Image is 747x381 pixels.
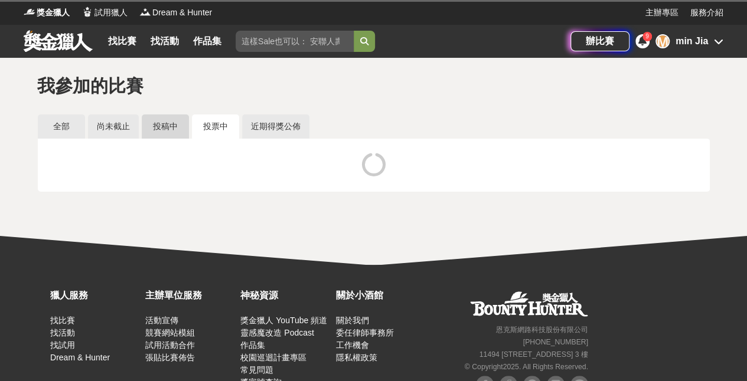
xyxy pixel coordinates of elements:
a: 常見問題 [240,365,273,375]
a: 作品集 [240,340,265,350]
a: 關於我們 [335,316,368,325]
a: 全部 [38,114,85,139]
a: 找比賽 [103,33,141,50]
span: 9 [645,33,649,40]
small: © Copyright 2025 . All Rights Reserved. [465,363,588,371]
a: 試用活動合作 [145,340,195,350]
a: LogoDream & Hunter [139,6,212,19]
a: 競賽網站模組 [145,328,195,337]
a: 找活動 [50,328,75,337]
a: 隱私權政策 [335,353,377,362]
img: Logo [139,6,151,18]
a: 找試用 [50,340,75,350]
a: 獎金獵人 YouTube 頻道 [240,316,327,325]
a: 工作機會 [335,340,368,350]
a: 委任律師事務所 [335,328,393,337]
small: [PHONE_NUMBER] [523,338,588,346]
div: 神秘資源 [240,288,330,303]
a: 張貼比賽佈告 [145,353,195,362]
a: 服務介紹 [690,6,723,19]
a: 主辦專區 [645,6,679,19]
input: 這樣Sale也可以： 安聯人壽創意銷售法募集 [236,31,354,52]
h1: 我參加的比賽 [37,75,710,97]
div: M [655,34,670,48]
img: Logo [24,6,35,18]
a: 校園巡迴計畫專區 [240,353,306,362]
a: 近期得獎公佈 [242,114,309,139]
div: 獵人服務 [50,288,139,303]
small: 11494 [STREET_ADDRESS] 3 樓 [479,350,588,359]
a: Logo試用獵人 [81,6,128,19]
a: 辦比賽 [570,31,629,51]
a: 活動宣傳 [145,316,178,325]
a: 找活動 [146,33,184,50]
span: 試用獵人 [94,6,128,19]
img: Logo [81,6,93,18]
a: 尚未截止 [88,114,139,139]
span: Dream & Hunter [152,6,212,19]
a: Logo獎金獵人 [24,6,70,19]
a: 投稿中 [142,114,189,139]
a: 作品集 [188,33,226,50]
span: 獎金獵人 [37,6,70,19]
a: 投票中 [192,114,239,139]
div: 主辦單位服務 [145,288,234,303]
a: 找比賽 [50,316,75,325]
div: min Jia [676,34,708,48]
small: 恩克斯網路科技股份有限公司 [496,326,588,334]
a: 靈感魔改造 Podcast [240,328,314,337]
div: 關於小酒館 [335,288,425,303]
a: Dream & Hunter [50,353,110,362]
